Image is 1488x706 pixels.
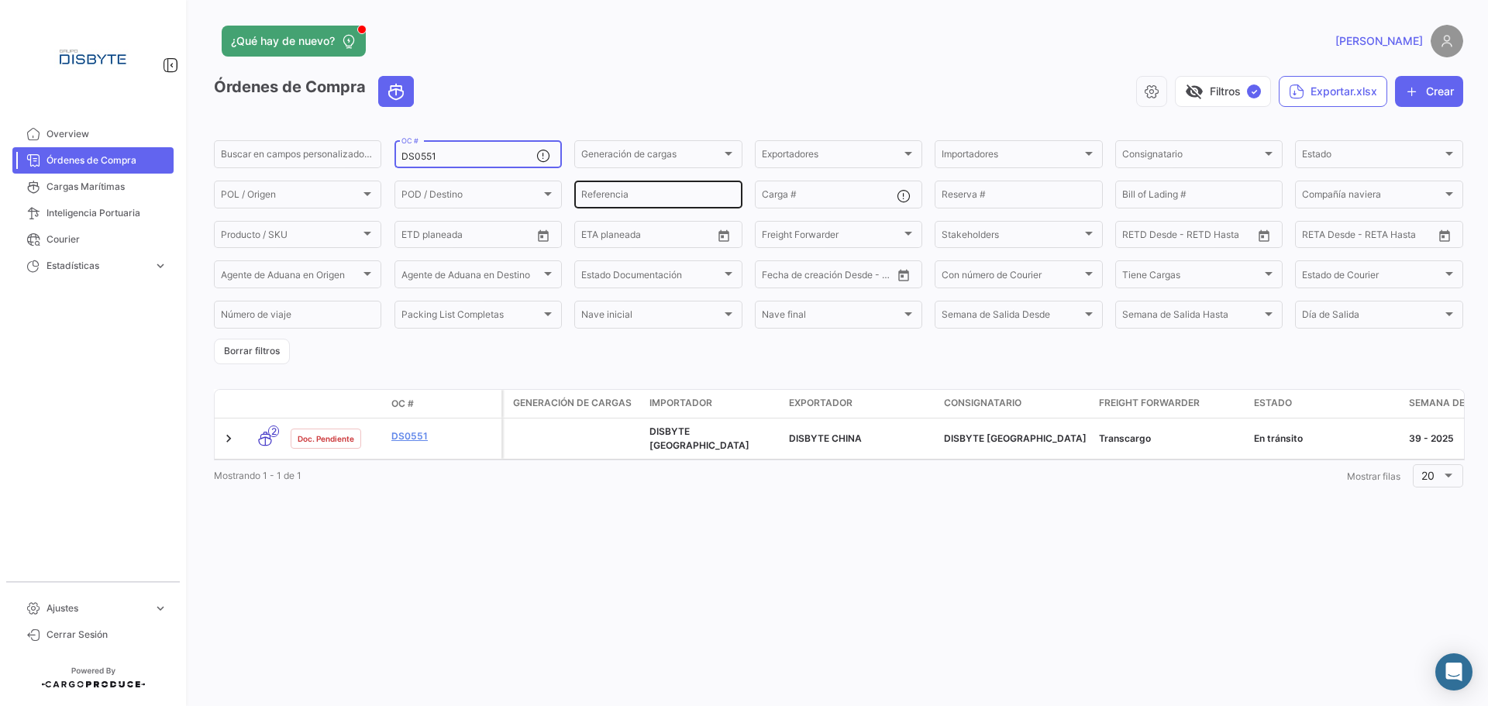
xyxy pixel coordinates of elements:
[391,397,414,411] span: OC #
[1252,224,1276,247] button: Open calendar
[221,232,360,243] span: Producto / SKU
[12,174,174,200] a: Cargas Marítimas
[12,121,174,147] a: Overview
[46,180,167,194] span: Cargas Marítimas
[401,232,429,243] input: Desde
[801,271,863,282] input: Hasta
[391,429,495,443] a: DS0551
[1099,432,1151,444] span: Transcargo
[385,391,501,417] datatable-header-cell: OC #
[504,390,643,418] datatable-header-cell: Generación de cargas
[789,396,852,410] span: Exportador
[762,232,901,243] span: Freight Forwarder
[46,628,167,642] span: Cerrar Sesión
[581,151,721,162] span: Generación de cargas
[762,151,901,162] span: Exportadores
[513,396,632,410] span: Generación de cargas
[231,33,335,49] span: ¿Qué hay de nuevo?
[12,147,174,174] a: Órdenes de Compra
[1254,432,1397,446] div: En tránsito
[1279,76,1387,107] button: Exportar.xlsx
[581,312,721,322] span: Nave inicial
[942,151,1081,162] span: Importadores
[221,431,236,446] a: Expand/Collapse Row
[1175,76,1271,107] button: visibility_offFiltros✓
[944,432,1087,444] span: DISBYTE ARGENTINA
[1433,224,1456,247] button: Open calendar
[401,271,541,282] span: Agente de Aduana en Destino
[762,312,901,322] span: Nave final
[153,259,167,273] span: expand_more
[298,432,354,445] span: Doc. Pendiente
[46,232,167,246] span: Courier
[1302,271,1441,282] span: Estado de Courier
[1248,390,1403,418] datatable-header-cell: Estado
[221,271,360,282] span: Agente de Aduana en Origen
[222,26,366,57] button: ¿Qué hay de nuevo?
[649,425,749,451] span: DISBYTE ARGENTINA
[1302,312,1441,322] span: Día de Salida
[1247,84,1261,98] span: ✓
[1099,396,1200,410] span: Freight Forwarder
[440,232,502,243] input: Hasta
[214,339,290,364] button: Borrar filtros
[892,263,915,287] button: Open calendar
[1335,33,1423,49] span: [PERSON_NAME]
[1122,151,1262,162] span: Consignatario
[938,390,1093,418] datatable-header-cell: Consignatario
[942,271,1081,282] span: Con número de Courier
[1161,232,1223,243] input: Hasta
[942,312,1081,322] span: Semana de Salida Desde
[649,396,712,410] span: Importador
[1185,82,1204,101] span: visibility_off
[532,224,555,247] button: Open calendar
[46,127,167,141] span: Overview
[1093,390,1248,418] datatable-header-cell: Freight Forwarder
[401,312,541,322] span: Packing List Completas
[1341,232,1403,243] input: Hasta
[942,232,1081,243] span: Stakeholders
[712,224,735,247] button: Open calendar
[54,19,132,96] img: Logo+disbyte.jpeg
[46,601,147,615] span: Ajustes
[12,200,174,226] a: Inteligencia Portuaria
[221,191,360,202] span: POL / Origen
[1302,151,1441,162] span: Estado
[762,271,790,282] input: Desde
[1431,25,1463,57] img: placeholder-user.png
[944,396,1021,410] span: Consignatario
[1254,396,1292,410] span: Estado
[1302,232,1330,243] input: Desde
[379,77,413,106] button: Ocean
[401,191,541,202] span: POD / Destino
[246,398,284,410] datatable-header-cell: Modo de Transporte
[46,206,167,220] span: Inteligencia Portuaria
[1421,469,1435,482] span: 20
[1302,191,1441,202] span: Compañía naviera
[581,271,721,282] span: Estado Documentación
[789,432,862,444] span: DISBYTE CHINA
[214,76,418,107] h3: Órdenes de Compra
[12,226,174,253] a: Courier
[153,601,167,615] span: expand_more
[1435,653,1472,691] div: Abrir Intercom Messenger
[1347,470,1400,482] span: Mostrar filas
[284,398,385,410] datatable-header-cell: Estado Doc.
[620,232,682,243] input: Hasta
[643,390,783,418] datatable-header-cell: Importador
[581,232,609,243] input: Desde
[1395,76,1463,107] button: Crear
[1122,232,1150,243] input: Desde
[1122,271,1262,282] span: Tiene Cargas
[1122,312,1262,322] span: Semana de Salida Hasta
[268,425,279,437] span: 2
[46,153,167,167] span: Órdenes de Compra
[783,390,938,418] datatable-header-cell: Exportador
[214,470,301,481] span: Mostrando 1 - 1 de 1
[46,259,147,273] span: Estadísticas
